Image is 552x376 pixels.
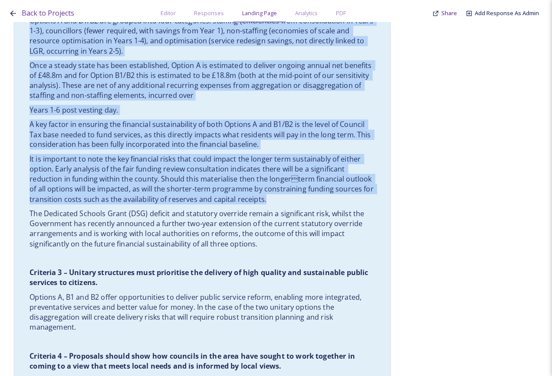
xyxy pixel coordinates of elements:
[30,120,375,150] p: A key factor in ensuring the financial sustainability of both Options A and B1/B2 is the level of...
[30,351,357,371] strong: Criteria 4 – Proposals should show how councils in the area have sought to work together in comin...
[242,9,277,17] span: Landing Page
[30,209,375,249] p: The Dedicated Schools Grant (DSG) deficit and statutory override remain a significant risk, whils...
[336,9,346,17] span: PDF
[295,9,318,17] span: Analytics
[194,9,224,17] span: Responses
[30,292,375,333] p: Options A, B1 and B2 offer opportunities to deliver public service reform, enabling more integrat...
[30,61,375,101] p: Once a steady state has been established, Option A is estimated to deliver ongoing annual net ben...
[475,9,539,17] a: Add Response As Admin
[30,105,375,115] p: Years 1-6 post vesting day.
[441,9,457,17] span: Share
[30,154,375,204] p: It is important to note the key financial risks that could impact the longer term sustainably of ...
[30,268,370,288] strong: Criteria 3 – Unitary structures must prioritise the delivery of high quality and sustainable publ...
[161,9,176,17] span: Editor
[22,8,74,18] span: Back to Projects
[22,8,74,19] a: Back to Projects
